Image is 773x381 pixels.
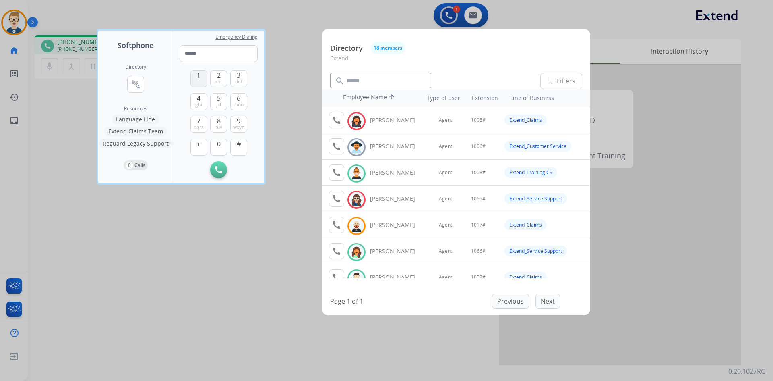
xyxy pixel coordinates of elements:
span: jkl [216,102,221,108]
span: Agent [439,117,452,123]
button: 4ghi [190,93,207,110]
mat-icon: arrow_upward [387,93,397,103]
span: 1017# [471,222,486,228]
span: 1 [197,71,200,80]
span: 1005# [471,117,486,123]
span: 1006# [471,143,486,150]
div: Extend_Customer Service [504,141,571,152]
button: Extend Claims Team [104,127,167,136]
div: Extend_Claims [504,219,547,230]
button: 1 [190,70,207,87]
img: avatar [351,115,362,127]
button: + [190,139,207,156]
div: [PERSON_NAME] [370,169,424,177]
span: Agent [439,274,452,281]
span: 1008# [471,169,486,176]
button: 9wxyz [230,116,247,133]
span: Resources [124,106,147,112]
mat-icon: call [332,220,341,230]
mat-icon: call [332,246,341,256]
span: 2 [217,71,221,80]
p: Page [330,296,345,306]
img: avatar [351,220,362,232]
th: Line of Business [506,90,586,106]
span: 9 [237,116,240,126]
span: pqrs [194,124,204,131]
span: 8 [217,116,221,126]
div: [PERSON_NAME] [370,247,424,255]
div: [PERSON_NAME] [370,273,424,281]
mat-icon: call [332,142,341,151]
p: Extend [330,54,582,69]
span: 0 [217,139,221,149]
mat-icon: filter_list [547,76,557,86]
button: 7pqrs [190,116,207,133]
span: 3 [237,71,240,80]
button: Reguard Legacy Support [99,139,173,148]
div: Extend_Claims [504,272,547,283]
mat-icon: call [332,115,341,125]
mat-icon: connect_without_contact [131,79,141,89]
img: call-button [215,166,222,173]
p: 0 [126,162,133,169]
span: Emergency Dialing [215,34,258,40]
span: + [197,139,200,149]
button: Filters [540,73,582,89]
h2: Directory [125,64,146,70]
mat-icon: call [332,273,341,282]
span: Agent [439,248,452,254]
mat-icon: search [335,76,345,86]
span: tuv [215,124,222,131]
span: abc [215,79,223,85]
div: [PERSON_NAME] [370,221,424,229]
button: 18 members [371,42,405,54]
div: [PERSON_NAME] [370,195,424,203]
mat-icon: call [332,168,341,177]
button: # [230,139,247,156]
button: 0Calls [124,160,148,170]
button: 3def [230,70,247,87]
button: 6mno [230,93,247,110]
span: ghi [195,102,202,108]
span: 1065# [471,196,486,202]
span: 7 [197,116,200,126]
div: [PERSON_NAME] [370,116,424,124]
th: Type of user [415,90,464,106]
span: 1066# [471,248,486,254]
button: 0 [210,139,227,156]
img: avatar [351,246,362,258]
div: Extend_Service Support [504,193,567,204]
span: Agent [439,169,452,176]
span: 4 [197,94,200,103]
p: 0.20.1027RC [728,366,765,376]
div: Extend_Training CS [504,167,557,178]
img: avatar [351,141,362,154]
span: wxyz [233,124,244,131]
span: Softphone [118,40,153,51]
button: Language Line [112,115,159,124]
span: Agent [439,143,452,150]
div: [PERSON_NAME] [370,142,424,150]
span: # [237,139,241,149]
span: Agent [439,196,452,202]
span: mno [234,102,244,108]
img: avatar [351,272,362,285]
div: Extend_Claims [504,115,547,125]
th: Extension [468,90,502,106]
span: def [235,79,242,85]
span: Filters [547,76,575,86]
span: Agent [439,222,452,228]
p: Directory [330,43,363,54]
button: 8tuv [210,116,227,133]
p: of [352,296,358,306]
img: avatar [351,167,362,180]
mat-icon: call [332,194,341,204]
img: avatar [351,194,362,206]
button: 2abc [210,70,227,87]
p: Calls [134,162,145,169]
th: Employee Name [339,89,411,107]
span: 5 [217,94,221,103]
span: 6 [237,94,240,103]
div: Extend_Service Support [504,246,567,256]
span: 1052# [471,274,486,281]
